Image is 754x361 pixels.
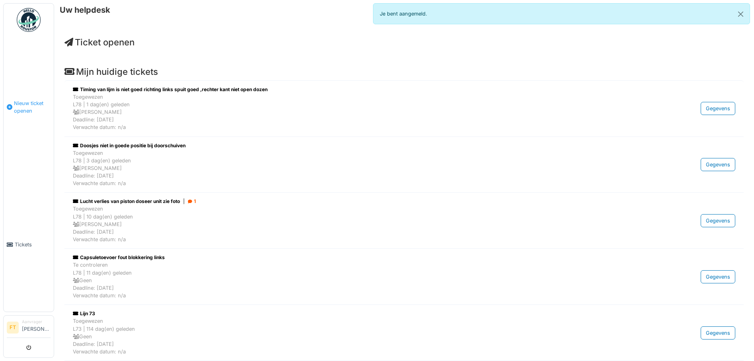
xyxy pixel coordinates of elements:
div: Timing van lijm is niet goed richting links spuit goed ,rechter kant niet open dozen [73,86,630,93]
button: Close [732,4,750,25]
div: Toegewezen L78 | 1 dag(en) geleden [PERSON_NAME] Deadline: [DATE] Verwachte datum: n/a [73,93,630,131]
img: Badge_color-CXgf-gQk.svg [17,8,41,32]
div: Toegewezen L78 | 10 dag(en) geleden [PERSON_NAME] Deadline: [DATE] Verwachte datum: n/a [73,205,630,243]
a: Lijn 73 ToegewezenL73 | 114 dag(en) geleden GeenDeadline: [DATE]Verwachte datum: n/a Gegevens [71,308,737,357]
a: Nieuw ticket openen [4,36,54,178]
a: Ticket openen [64,37,135,47]
div: Toegewezen L73 | 114 dag(en) geleden Geen Deadline: [DATE] Verwachte datum: n/a [73,317,630,355]
a: Doosjes niet in goede positie bij doorschuiven ToegewezenL78 | 3 dag(en) geleden [PERSON_NAME]Dea... [71,140,737,189]
div: Doosjes niet in goede positie bij doorschuiven [73,142,630,149]
div: Aanvrager [22,319,51,325]
div: Gegevens [701,326,735,340]
h6: Uw helpdesk [60,5,110,15]
div: Capsuletoevoer fout blokkering links [73,254,630,261]
span: | [183,198,185,205]
span: Nieuw ticket openen [14,100,51,115]
div: Lijn 73 [73,310,630,317]
div: Gegevens [701,158,735,171]
a: Timing van lijm is niet goed richting links spuit goed ,rechter kant niet open dozen ToegewezenL7... [71,84,737,133]
li: [PERSON_NAME] [22,319,51,336]
span: Tickets [15,241,51,248]
div: Gegevens [701,102,735,115]
a: Capsuletoevoer fout blokkering links Te controlerenL78 | 11 dag(en) geleden GeenDeadline: [DATE]V... [71,252,737,301]
div: Je bent aangemeld. [373,3,750,24]
h4: Mijn huidige tickets [64,66,744,77]
a: Lucht verlies van piston doseer unit zie foto| 1 ToegewezenL78 | 10 dag(en) geleden [PERSON_NAME]... [71,196,737,245]
div: Lucht verlies van piston doseer unit zie foto [73,198,630,205]
div: Toegewezen L78 | 3 dag(en) geleden [PERSON_NAME] Deadline: [DATE] Verwachte datum: n/a [73,149,630,187]
a: FT Aanvrager[PERSON_NAME] [7,319,51,338]
li: FT [7,322,19,334]
div: Gegevens [701,214,735,227]
div: Gegevens [701,270,735,283]
div: 1 [188,198,196,205]
a: Tickets [4,178,54,312]
div: Te controleren L78 | 11 dag(en) geleden Geen Deadline: [DATE] Verwachte datum: n/a [73,261,630,299]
